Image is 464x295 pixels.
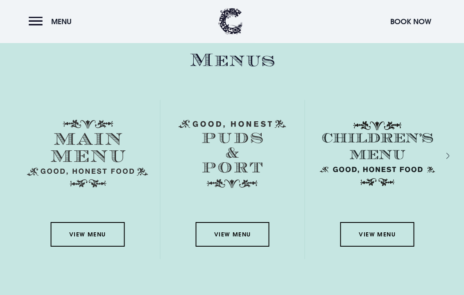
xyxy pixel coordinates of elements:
a: View Menu [195,222,269,247]
img: Childrens Menu 1 [317,120,438,188]
div: Next slide [435,150,443,162]
span: Menu [51,17,72,26]
button: Book Now [386,13,435,30]
img: Menu main menu [27,120,148,188]
h2: Menus [15,50,449,72]
a: View Menu [340,222,414,247]
button: Menu [29,13,76,30]
img: Clandeboye Lodge [218,8,243,35]
img: Menu puds and port [179,120,286,189]
a: View Menu [51,222,124,247]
